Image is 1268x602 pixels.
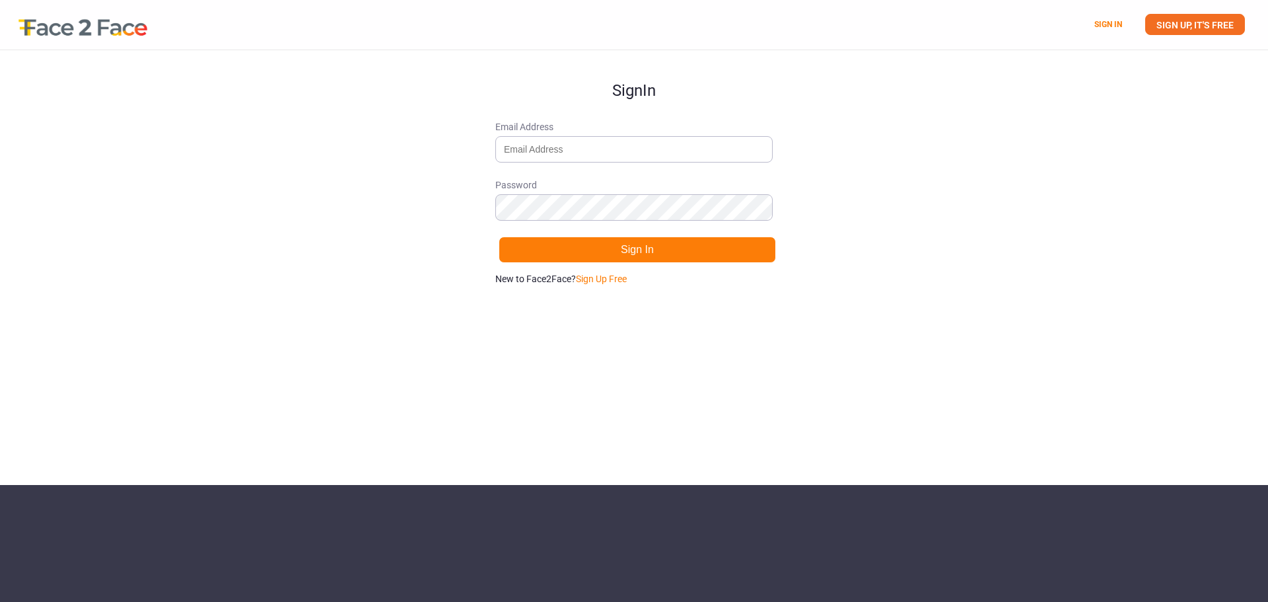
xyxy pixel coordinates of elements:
[495,178,773,192] span: Password
[495,136,773,163] input: Email Address
[495,120,773,133] span: Email Address
[1145,14,1245,35] a: SIGN UP, IT'S FREE
[499,237,776,263] button: Sign In
[495,272,773,285] p: New to Face2Face?
[495,50,773,99] h1: Sign In
[1094,20,1122,29] a: SIGN IN
[576,274,627,284] a: Sign Up Free
[495,194,773,221] input: Password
